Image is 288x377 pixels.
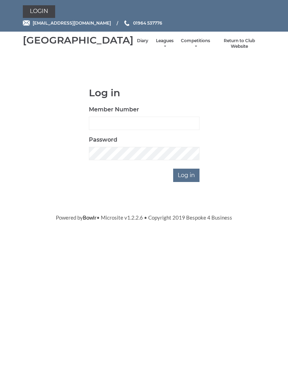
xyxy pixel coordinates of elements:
[124,20,129,26] img: Phone us
[217,38,262,50] a: Return to Club Website
[23,5,55,18] a: Login
[33,20,111,26] span: [EMAIL_ADDRESS][DOMAIN_NAME]
[83,214,97,221] a: Bowlr
[89,136,117,144] label: Password
[133,20,162,26] span: 01964 537776
[89,105,139,114] label: Member Number
[89,87,199,98] h1: Log in
[181,38,210,50] a: Competitions
[23,20,30,26] img: Email
[56,214,232,221] span: Powered by • Microsite v1.2.2.6 • Copyright 2019 Bespoke 4 Business
[137,38,148,44] a: Diary
[155,38,174,50] a: Leagues
[23,20,111,26] a: Email [EMAIL_ADDRESS][DOMAIN_NAME]
[173,169,199,182] input: Log in
[123,20,162,26] a: Phone us 01964 537776
[23,35,133,46] div: [GEOGRAPHIC_DATA]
